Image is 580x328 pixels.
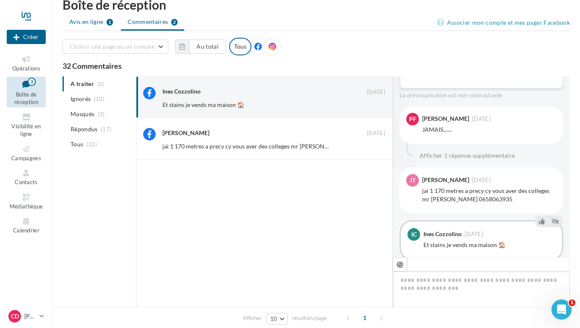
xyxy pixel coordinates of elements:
[11,123,41,138] span: Visibilité en ligne
[7,167,46,187] a: Contacts
[70,43,154,50] span: Choisir une page ou un compte
[367,130,385,137] span: [DATE]
[12,65,40,72] span: Opérations
[24,312,36,320] p: [PERSON_NAME]
[13,22,20,29] img: website_grey.svg
[11,312,19,320] span: CD
[422,125,556,134] div: JAMAIS.......
[393,257,407,271] button: @
[7,143,46,163] a: Campagnes
[367,89,385,96] span: [DATE]
[95,49,102,55] img: tab_keywords_by_traffic_grey.svg
[107,19,113,26] div: 1
[7,53,46,73] a: Opérations
[175,39,226,54] button: Au total
[7,191,46,211] a: Médiathèque
[7,215,46,235] a: Calendrier
[551,299,572,320] iframe: Intercom live chat
[98,111,105,117] span: (3)
[105,49,128,55] div: Mots-clés
[86,141,97,148] span: (32)
[437,18,570,28] a: Associer mon compte et mes pages Facebook
[422,187,556,203] div: jai 1 170 metres a precy cy vous aver des colleges mr [PERSON_NAME] 0658063935
[243,314,262,322] span: Afficher
[13,13,20,20] img: logo_orange.svg
[400,89,563,99] div: La prévisualisation est non-contractuelle
[162,101,244,108] span: Et stains je vends ma maison 🏠
[416,151,519,161] button: Afficher 1 réponse supplémentaire
[71,110,94,118] span: Masqués
[465,232,483,237] span: [DATE]
[7,30,46,44] button: Créer
[270,315,277,322] span: 10
[422,116,469,122] div: [PERSON_NAME]
[162,143,381,150] span: jai 1 170 metres a precy cy vous aver des colleges mr [PERSON_NAME] 0658063935
[189,39,226,54] button: Au total
[7,30,46,44] div: Nouvelle campagne
[24,13,41,20] div: v 4.0.25
[472,116,491,122] span: [DATE]
[15,179,38,185] span: Contacts
[28,78,36,86] div: 3
[10,203,43,210] span: Médiathèque
[94,96,105,102] span: (10)
[101,126,111,133] span: (17)
[63,39,168,54] button: Choisir une page ou un compte
[292,314,327,322] span: résultats/page
[63,62,570,70] div: 32 Commentaires
[358,311,371,325] span: 1
[423,241,555,249] div: Et stains je vends ma maison 🏠
[7,77,46,107] a: Boîte de réception3
[11,155,41,161] span: Campagnes
[422,177,469,183] div: [PERSON_NAME]
[162,87,201,96] div: Ines Cozzolino
[472,177,491,183] span: [DATE]
[266,313,288,325] button: 10
[71,125,98,133] span: Répondus
[7,308,46,324] a: CD [PERSON_NAME]
[71,95,91,103] span: Ignorés
[162,129,209,137] div: [PERSON_NAME]
[71,140,83,148] span: Tous
[229,38,251,55] div: Tous
[7,111,46,139] a: Visibilité en ligne
[43,49,65,55] div: Domaine
[22,22,95,29] div: Domaine: [DOMAIN_NAME]
[409,115,416,123] span: PF
[14,91,38,106] span: Boîte de réception
[69,18,104,26] span: Avis en ligne
[411,230,417,239] span: IC
[397,260,404,268] i: @
[34,49,41,55] img: tab_domain_overview_orange.svg
[13,227,39,234] span: Calendrier
[569,299,575,306] span: 1
[410,176,415,185] span: JT
[423,231,462,237] div: Ines Cozzolino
